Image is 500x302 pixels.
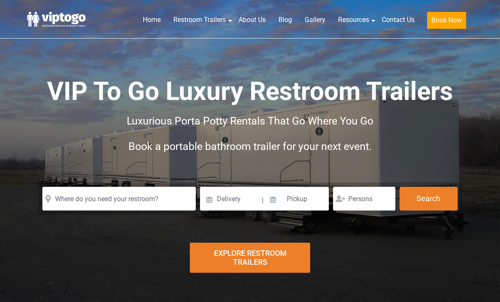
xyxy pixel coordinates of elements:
a: Book Now [421,11,472,34]
span: Book a portable bathroom trailer for your next event. [128,140,372,152]
a: Gallery [298,11,332,29]
input: Where do you need your restroom? [42,187,196,211]
input: Persons [333,187,395,211]
input: Pickup [264,187,329,211]
span: | [262,187,264,214]
button: Book Now [427,12,466,29]
a: About Us [232,11,272,29]
button: Search [400,187,458,211]
div: Explore Restroom Trailers [190,243,310,273]
a: Home [136,11,167,29]
span: Luxurious Porta Potty Rentals That Go Where You Go [127,115,373,127]
a: Blog [272,11,298,29]
a: Resources [332,11,375,29]
a: Contact Us [375,11,421,29]
a: Restroom Trailers [167,11,232,29]
input: Delivery [200,187,261,211]
span: VIP To Go Luxury Restroom Trailers [47,76,453,106]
